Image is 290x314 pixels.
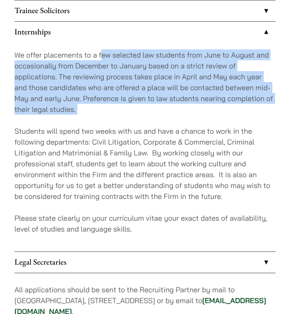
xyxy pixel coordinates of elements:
[14,22,276,43] a: Internships
[14,126,276,202] p: Students will spend two weeks with us and have a chance to work in the following departments: Civ...
[14,43,276,251] div: Internships
[14,49,276,115] p: We offer placements to a few selected law students from June to August and occasionally from Dece...
[14,252,276,273] a: Legal Secretaries
[14,0,276,21] a: Trainee Solicitors
[14,213,276,234] p: Please state clearly on your curriculum vitae your exact dates of availability, level of studies ...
